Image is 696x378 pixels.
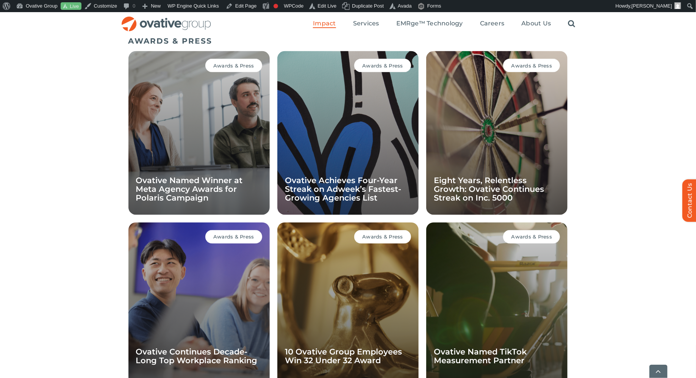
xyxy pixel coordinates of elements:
a: Ovative Achieves Four-Year Streak on Adweek’s Fastest-Growing Agencies List [285,176,401,203]
a: Live [61,2,81,10]
a: Impact [313,20,336,28]
span: Services [353,20,379,27]
span: [PERSON_NAME] [632,3,672,9]
span: Impact [313,20,336,27]
a: Ovative Named TikTok Measurement Partner [434,347,527,365]
a: OG_Full_horizontal_RGB [121,16,212,23]
div: Focus keyphrase not set [274,4,278,8]
a: Search [568,20,576,28]
a: EMRge™ Technology [396,20,463,28]
span: EMRge™ Technology [396,20,463,27]
nav: Menu [313,12,575,36]
h5: AWARDS & PRESS [128,36,568,45]
a: Ovative Named Winner at Meta Agency Awards for Polaris Campaign [136,176,243,203]
span: About Us [522,20,551,27]
a: About Us [522,20,551,28]
a: Ovative Continues Decade-Long Top Workplace Ranking [136,347,258,365]
span: Careers [480,20,505,27]
a: Services [353,20,379,28]
a: Eight Years, Relentless Growth: Ovative Continues Streak on Inc. 5000 [434,176,544,203]
a: Careers [480,20,505,28]
a: 10 Ovative Group Employees Win 32 Under 32 Award [285,347,402,365]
